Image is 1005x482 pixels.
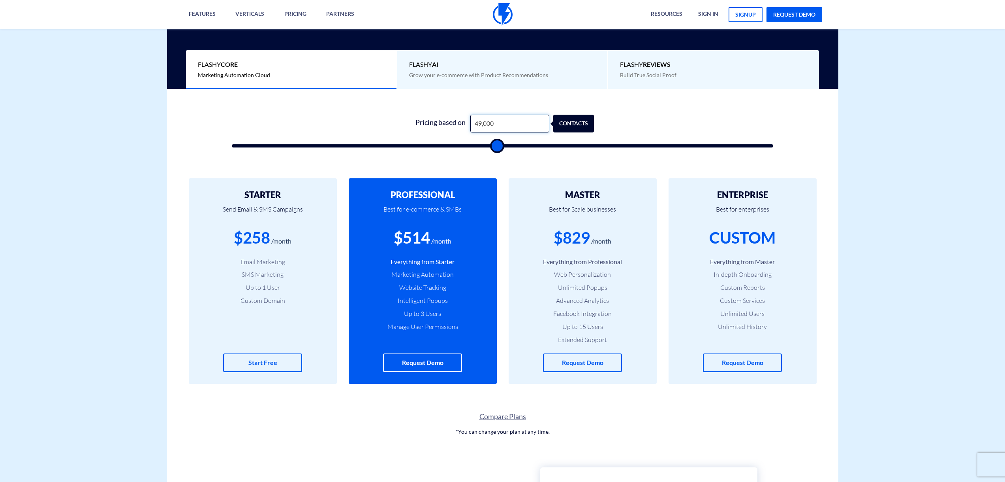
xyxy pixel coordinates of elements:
li: Marketing Automation [361,270,485,279]
li: Email Marketing [201,257,325,267]
b: Core [221,60,238,68]
li: Everything from Starter [361,257,485,267]
li: In-depth Onboarding [680,270,805,279]
li: Custom Reports [680,283,805,292]
h2: PROFESSIONAL [361,190,485,200]
a: Request Demo [383,353,462,372]
li: Up to 15 Users [520,322,645,331]
a: Compare Plans [167,412,838,422]
li: Manage User Permissions [361,322,485,331]
li: Unlimited History [680,322,805,331]
span: Marketing Automation Cloud [198,72,270,78]
span: Flashy [198,60,385,69]
li: Up to 3 Users [361,309,485,318]
li: Web Personalization [520,270,645,279]
p: Send Email & SMS Campaigns [201,200,325,227]
p: Best for Scale businesses [520,200,645,227]
div: Pricing based on [411,115,470,132]
li: Advanced Analytics [520,296,645,305]
li: Unlimited Popups [520,283,645,292]
li: Custom Domain [201,296,325,305]
li: Custom Services [680,296,805,305]
a: request demo [766,7,822,22]
div: /month [271,237,291,246]
span: Build True Social Proof [620,72,676,78]
div: $514 [394,227,430,249]
li: Extended Support [520,335,645,344]
span: Flashy [620,60,807,69]
li: Unlimited Users [680,309,805,318]
a: Start Free [223,353,302,372]
div: /month [431,237,451,246]
p: Best for e-commerce & SMBs [361,200,485,227]
li: SMS Marketing [201,270,325,279]
div: CUSTOM [709,227,776,249]
p: *You can change your plan at any time. [167,428,838,436]
li: Intelligent Popups [361,296,485,305]
h2: MASTER [520,190,645,200]
div: $258 [234,227,270,249]
span: Flashy [409,60,596,69]
a: Request Demo [703,353,782,372]
li: Website Tracking [361,283,485,292]
div: contacts [566,115,607,132]
li: Everything from Professional [520,257,645,267]
h2: STARTER [201,190,325,200]
h2: ENTERPRISE [680,190,805,200]
div: $829 [554,227,590,249]
p: Best for enterprises [680,200,805,227]
li: Everything from Master [680,257,805,267]
a: signup [729,7,763,22]
b: REVIEWS [643,60,671,68]
b: AI [432,60,438,68]
a: Request Demo [543,353,622,372]
span: Grow your e-commerce with Product Recommendations [409,72,548,78]
li: Up to 1 User [201,283,325,292]
div: /month [591,237,611,246]
li: Facebook Integration [520,309,645,318]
